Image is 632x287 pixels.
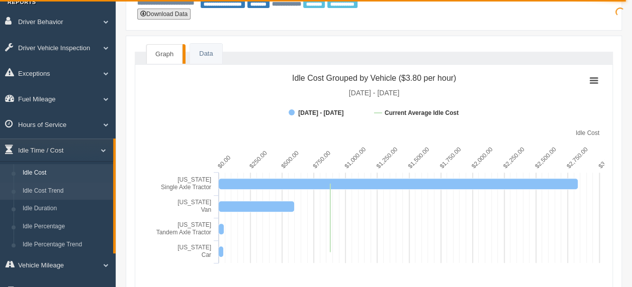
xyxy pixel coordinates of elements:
tspan: [US_STATE] [177,221,211,228]
tspan: Tandem Axle Tractor [156,229,211,236]
a: Graph [146,44,183,64]
tspan: [US_STATE] [177,176,211,183]
text: $2,500.00 [533,146,558,170]
a: Idle Cost [18,164,113,182]
text: $0.00 [216,154,232,170]
tspan: [US_STATE] [177,199,211,206]
text: $2,000.00 [470,146,494,170]
tspan: [DATE] - [DATE] [298,109,343,116]
a: Idle Percentage Trend [18,236,113,254]
a: Idle Duration [18,200,113,218]
a: Data [190,44,222,64]
tspan: Current Average Idle Cost [385,109,459,116]
text: $1,750.00 [438,146,463,170]
text: $2,250.00 [502,146,526,170]
tspan: Idle Cost Grouped by Vehicle ($3.80 per hour) [292,74,456,82]
text: $500.00 [280,149,300,170]
button: Download Data [137,9,191,20]
a: Idle Percentage [18,218,113,236]
tspan: Single Axle Tractor [161,184,211,191]
tspan: [US_STATE] [177,244,211,251]
text: $1,250.00 [375,146,399,170]
a: Idle Cost Trend [18,182,113,200]
text: $1,500.00 [407,146,431,170]
tspan: Idle Cost [576,129,600,136]
tspan: [DATE] - [DATE] [349,89,400,97]
text: $750.00 [311,149,332,170]
text: $1,000.00 [343,146,367,170]
text: $2,750.00 [565,146,589,170]
tspan: Car [202,251,211,258]
text: $250.00 [248,149,268,170]
tspan: Van [201,206,211,213]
